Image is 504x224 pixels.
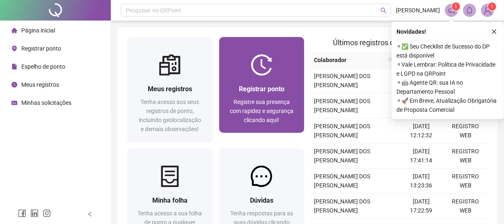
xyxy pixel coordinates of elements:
span: Minha folha [152,196,188,204]
td: [DATE] 17:22:59 [399,194,444,219]
span: instagram [43,209,51,217]
span: 1 [491,4,494,9]
span: 1 [455,4,458,9]
span: left [87,211,93,217]
span: bell [466,7,473,14]
td: REGISTRO WEB [443,118,488,143]
span: notification [448,7,455,14]
span: Novidades ! [396,27,426,36]
span: close [491,29,497,35]
img: 83956 [481,4,494,16]
td: [DATE] 13:23:36 [399,169,444,194]
td: REGISTRO WEB [443,169,488,194]
td: REGISTRO WEB [443,143,488,169]
span: Registre sua presença com rapidez e segurança clicando aqui! [230,99,293,123]
span: search [380,7,387,14]
span: [PERSON_NAME] DOS [PERSON_NAME] [314,148,370,164]
a: Registrar pontoRegistre sua presença com rapidez e segurança clicando aqui! [219,37,305,133]
span: environment [11,46,17,51]
span: search [387,54,395,66]
td: [DATE] 17:41:14 [399,143,444,169]
span: [PERSON_NAME] DOS [PERSON_NAME] [314,173,370,189]
sup: 1 [452,2,460,11]
span: Meus registros [21,81,59,88]
span: linkedin [30,209,39,217]
sup: Atualize o seu contato no menu Meus Dados [488,2,496,11]
span: search [388,58,393,62]
span: ⚬ ✅ Seu Checklist de Sucesso do DP está disponível [396,42,499,60]
span: Últimos registros de ponto sincronizados [333,38,465,47]
span: Meus registros [148,85,192,93]
span: [PERSON_NAME] DOS [PERSON_NAME] [314,73,370,88]
td: REGISTRO WEB [443,194,488,219]
span: Minhas solicitações [21,99,71,106]
span: Página inicial [21,27,55,34]
span: schedule [11,100,17,106]
span: [PERSON_NAME] DOS [PERSON_NAME] [314,98,370,113]
span: clock-circle [11,82,17,88]
span: [PERSON_NAME] [396,6,440,15]
span: ⚬ 🤖 Agente QR: sua IA no Departamento Pessoal [396,78,499,96]
td: [DATE] 12:12:32 [399,118,444,143]
span: Tenha acesso aos seus registros de ponto, incluindo geolocalização e demais observações! [139,99,201,132]
span: Registrar ponto [21,45,61,52]
span: [PERSON_NAME] DOS [PERSON_NAME] [314,198,370,214]
span: [PERSON_NAME] DOS [PERSON_NAME] [314,123,370,139]
span: Registrar ponto [239,85,284,93]
span: Colaborador [314,55,385,65]
span: Espelho de ponto [21,63,65,70]
a: Meus registrosTenha acesso aos seus registros de ponto, incluindo geolocalização e demais observa... [127,37,213,142]
span: home [11,28,17,33]
span: ⚬ 🚀 Em Breve, Atualização Obrigatória de Proposta Comercial [396,96,499,114]
span: facebook [18,209,26,217]
span: ⚬ Vale Lembrar: Política de Privacidade e LGPD na QRPoint [396,60,499,78]
span: file [11,64,17,69]
span: Dúvidas [250,196,273,204]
